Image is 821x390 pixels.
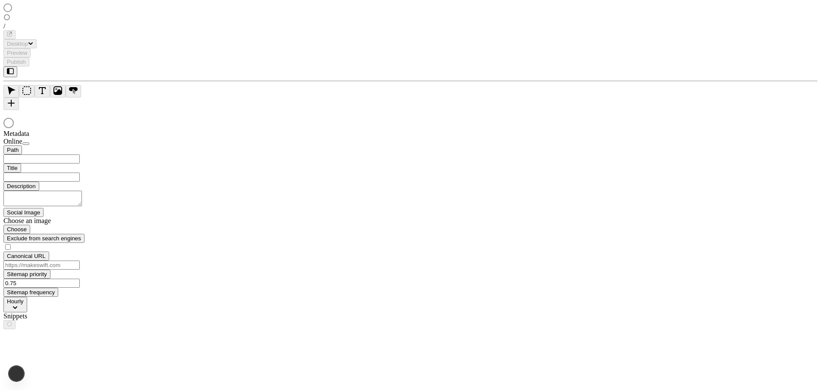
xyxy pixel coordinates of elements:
[3,261,80,270] input: https://makeswift.com
[7,59,26,65] span: Publish
[34,85,50,97] button: Text
[3,270,50,279] button: Sitemap priority
[3,138,22,145] span: Online
[3,39,37,48] button: Desktop
[7,41,28,47] span: Desktop
[7,298,24,305] span: Hourly
[7,50,27,56] span: Preview
[3,297,27,312] button: Hourly
[3,48,31,57] button: Preview
[3,208,44,217] button: Social Image
[3,22,818,30] div: /
[3,225,30,234] button: Choose
[3,130,107,138] div: Metadata
[3,234,85,243] button: Exclude from search engines
[3,164,21,173] button: Title
[7,226,27,233] span: Choose
[3,145,22,154] button: Path
[3,252,49,261] button: Canonical URL
[3,217,107,225] div: Choose an image
[3,288,58,297] button: Sitemap frequency
[3,182,39,191] button: Description
[66,85,81,97] button: Button
[3,312,107,320] div: Snippets
[19,85,34,97] button: Box
[3,57,29,66] button: Publish
[50,85,66,97] button: Image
